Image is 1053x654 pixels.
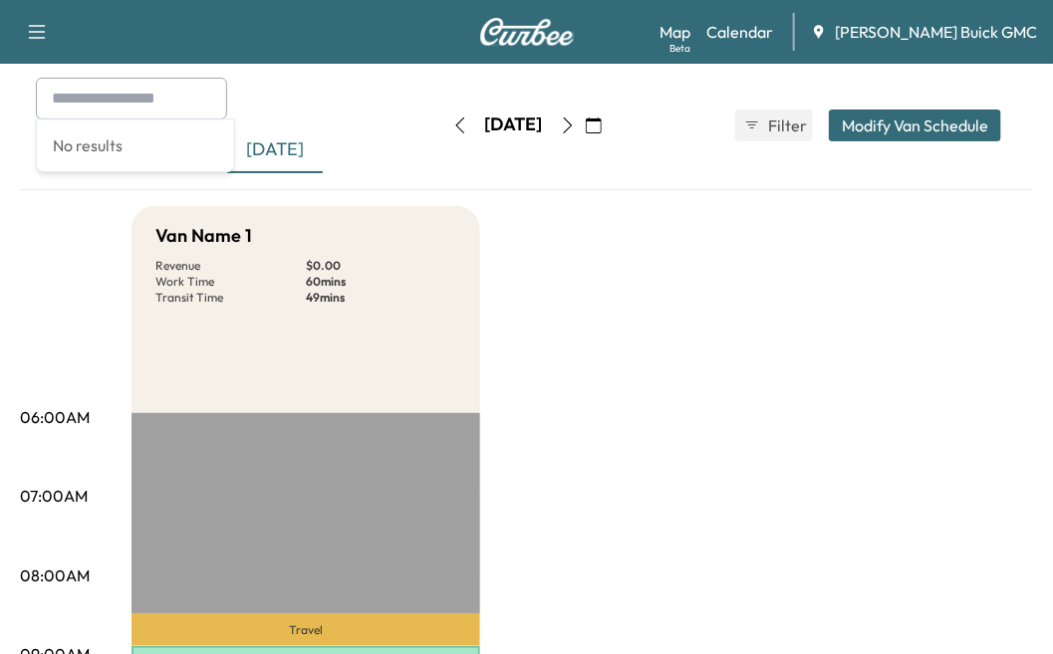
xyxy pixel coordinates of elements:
[132,613,480,645] p: Travel
[659,20,690,44] a: MapBeta
[306,274,456,290] p: 60 mins
[485,112,543,137] div: [DATE]
[20,563,90,587] p: 08:00AM
[20,405,90,429] p: 06:00AM
[155,222,252,250] h5: Van Name 1
[155,258,306,274] p: Revenue
[669,41,690,56] div: Beta
[829,109,1001,141] button: Modify Van Schedule
[768,113,804,137] span: Filter
[306,290,456,306] p: 49 mins
[479,18,575,46] img: Curbee Logo
[155,274,306,290] p: Work Time
[706,20,773,44] a: Calendar
[37,119,234,171] div: No results
[227,127,323,173] div: [DATE]
[735,109,813,141] button: Filter
[835,20,1037,44] span: [PERSON_NAME] Buick GMC
[20,484,88,508] p: 07:00AM
[155,290,306,306] p: Transit Time
[306,258,456,274] p: $ 0.00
